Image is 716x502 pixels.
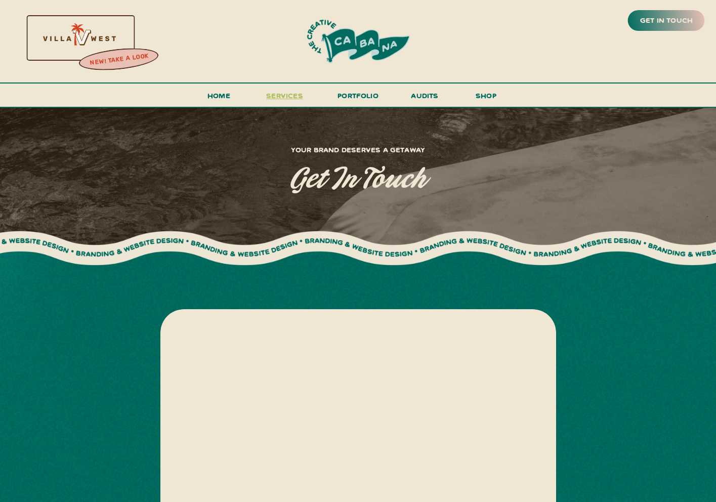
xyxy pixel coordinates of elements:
[203,89,235,108] a: Home
[410,89,440,107] a: audits
[242,143,475,156] h1: Your brand deserves a getaway
[266,91,303,100] span: services
[638,14,695,28] a: get in touch
[77,50,160,70] a: new! take a look
[264,89,306,108] a: services
[334,89,382,108] a: portfolio
[462,89,511,107] a: shop
[196,164,520,196] h1: get in touch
